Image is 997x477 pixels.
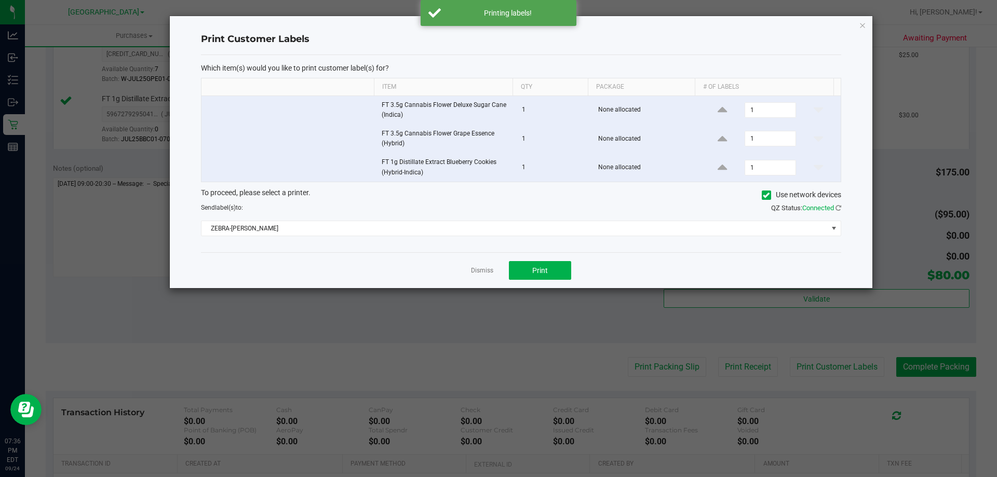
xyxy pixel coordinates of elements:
[592,125,700,153] td: None allocated
[516,153,592,181] td: 1
[802,204,834,212] span: Connected
[471,266,493,275] a: Dismiss
[375,96,516,125] td: FT 3.5g Cannabis Flower Deluxe Sugar Cane (Indica)
[509,261,571,280] button: Print
[193,187,849,203] div: To proceed, please select a printer.
[447,8,569,18] div: Printing labels!
[588,78,695,96] th: Package
[513,78,588,96] th: Qty
[375,125,516,153] td: FT 3.5g Cannabis Flower Grape Essence (Hybrid)
[10,394,42,425] iframe: Resource center
[592,96,700,125] td: None allocated
[375,153,516,181] td: FT 1g Distillate Extract Blueberry Cookies (Hybrid-Indica)
[374,78,513,96] th: Item
[215,204,236,211] span: label(s)
[592,153,700,181] td: None allocated
[201,221,828,236] span: ZEBRA-[PERSON_NAME]
[762,189,841,200] label: Use network devices
[201,33,841,46] h4: Print Customer Labels
[771,204,841,212] span: QZ Status:
[516,125,592,153] td: 1
[201,63,841,73] p: Which item(s) would you like to print customer label(s) for?
[201,204,243,211] span: Send to:
[516,96,592,125] td: 1
[695,78,833,96] th: # of labels
[532,266,548,275] span: Print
